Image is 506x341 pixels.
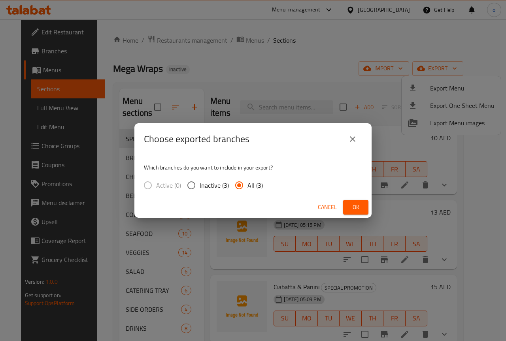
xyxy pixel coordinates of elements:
[200,181,229,190] span: Inactive (3)
[144,164,362,171] p: Which branches do you want to include in your export?
[144,133,249,145] h2: Choose exported branches
[318,202,337,212] span: Cancel
[156,181,181,190] span: Active (0)
[349,202,362,212] span: Ok
[343,130,362,149] button: close
[343,200,368,215] button: Ok
[315,200,340,215] button: Cancel
[247,181,263,190] span: All (3)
